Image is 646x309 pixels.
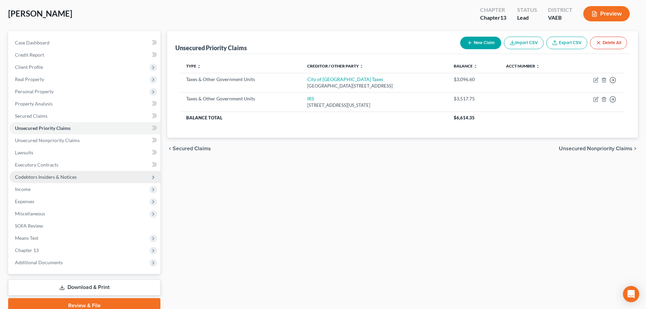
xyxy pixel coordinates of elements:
[307,83,443,89] div: [GEOGRAPHIC_DATA][STREET_ADDRESS]
[15,137,80,143] span: Unsecured Nonpriority Claims
[15,211,45,216] span: Miscellaneous
[307,76,383,82] a: City of [GEOGRAPHIC_DATA] Taxes
[548,6,572,14] div: District
[559,146,632,151] span: Unsecured Nonpriority Claims
[454,95,495,102] div: $3,517.75
[186,63,201,69] a: Type unfold_more
[181,112,448,124] th: Balance Total
[9,220,160,232] a: SOFA Review
[15,150,33,155] span: Lawsuits
[359,64,364,69] i: unfold_more
[500,14,506,21] span: 13
[9,98,160,110] a: Property Analysis
[15,223,43,229] span: SOFA Review
[546,37,587,49] a: Export CSV
[15,186,31,192] span: Income
[559,146,638,151] button: Unsecured Nonpriority Claims chevron_right
[15,40,50,45] span: Case Dashboard
[15,52,44,58] span: Credit Report
[623,286,639,302] div: Open Intercom Messenger
[8,8,72,18] span: [PERSON_NAME]
[454,63,477,69] a: Balance unfold_more
[480,6,506,14] div: Chapter
[506,63,540,69] a: Acct Number unfold_more
[9,37,160,49] a: Case Dashboard
[167,146,211,151] button: chevron_left Secured Claims
[175,44,247,52] div: Unsecured Priority Claims
[15,64,43,70] span: Client Profile
[9,49,160,61] a: Credit Report
[8,279,160,295] a: Download & Print
[517,14,537,22] div: Lead
[15,198,34,204] span: Expenses
[9,159,160,171] a: Executory Contracts
[480,14,506,22] div: Chapter
[186,95,296,102] div: Taxes & Other Government Units
[590,37,627,49] button: Delete All
[15,125,71,131] span: Unsecured Priority Claims
[473,64,477,69] i: unfold_more
[197,64,201,69] i: unfold_more
[15,76,44,82] span: Real Property
[9,147,160,159] a: Lawsuits
[460,37,501,49] button: New Claim
[15,235,38,241] span: Means Test
[15,162,58,168] span: Executory Contracts
[15,113,47,119] span: Secured Claims
[307,102,443,109] div: [STREET_ADDRESS][US_STATE]
[307,63,364,69] a: Creditor / Other Party unfold_more
[15,101,53,107] span: Property Analysis
[186,76,296,83] div: Taxes & Other Government Units
[9,110,160,122] a: Secured Claims
[583,6,630,21] button: Preview
[632,146,638,151] i: chevron_right
[454,76,495,83] div: $3,096.60
[9,122,160,134] a: Unsecured Priority Claims
[536,64,540,69] i: unfold_more
[454,115,475,120] span: $6,614.35
[307,96,314,101] a: IRS
[504,37,544,49] button: Import CSV
[15,259,63,265] span: Additional Documents
[15,89,54,94] span: Personal Property
[517,6,537,14] div: Status
[173,146,211,151] span: Secured Claims
[548,14,572,22] div: VAEB
[167,146,173,151] i: chevron_left
[15,174,77,180] span: Codebtors Insiders & Notices
[9,134,160,147] a: Unsecured Nonpriority Claims
[15,247,39,253] span: Chapter 13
